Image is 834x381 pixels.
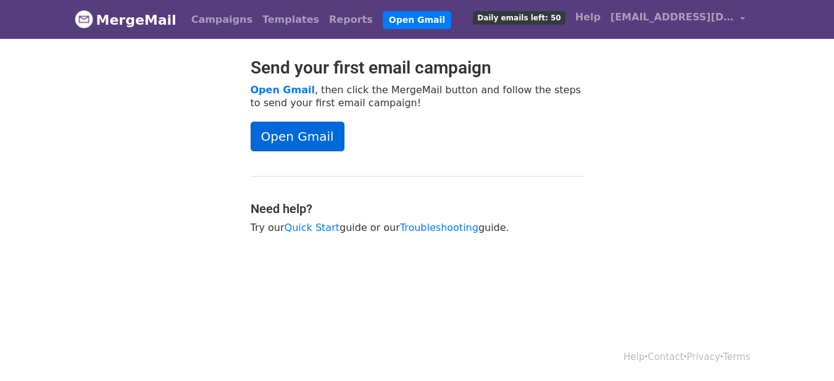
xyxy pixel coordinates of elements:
[648,351,683,362] a: Contact
[611,10,734,25] span: [EMAIL_ADDRESS][DOMAIN_NAME]
[772,322,834,381] iframe: Chat Widget
[251,57,584,78] h2: Send your first email campaign
[251,201,584,216] h4: Need help?
[251,122,344,151] a: Open Gmail
[251,221,584,234] p: Try our guide or our guide.
[400,222,478,233] a: Troubleshooting
[686,351,720,362] a: Privacy
[324,7,378,32] a: Reports
[723,351,750,362] a: Terms
[623,351,644,362] a: Help
[186,7,257,32] a: Campaigns
[75,10,93,28] img: MergeMail logo
[570,5,606,30] a: Help
[251,84,315,96] a: Open Gmail
[251,83,584,109] p: , then click the MergeMail button and follow the steps to send your first email campaign!
[473,11,565,25] span: Daily emails left: 50
[468,5,570,30] a: Daily emails left: 50
[257,7,324,32] a: Templates
[285,222,340,233] a: Quick Start
[75,7,177,33] a: MergeMail
[383,11,451,29] a: Open Gmail
[606,5,750,34] a: [EMAIL_ADDRESS][DOMAIN_NAME]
